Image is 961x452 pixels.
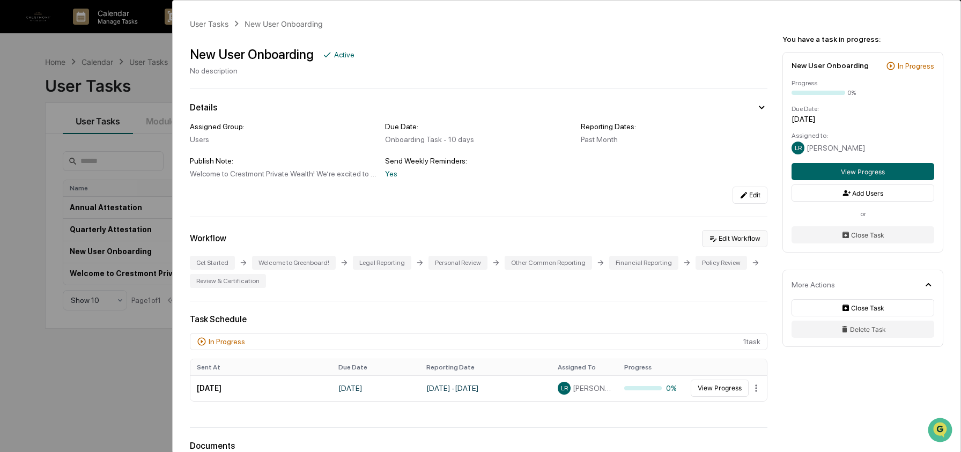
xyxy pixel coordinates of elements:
div: Active [334,50,354,59]
div: Welcome to Greenboard! [252,256,336,270]
button: View Progress [792,163,934,180]
span: [PERSON_NAME] [807,144,865,152]
div: Task Schedule [190,314,767,324]
div: Due Date: [385,122,572,131]
th: Sent At [190,359,332,375]
div: Details [190,102,217,113]
td: [DATE] - [DATE] [420,375,551,401]
button: Close Task [792,226,934,243]
div: Financial Reporting [609,256,678,270]
div: Personal Review [428,256,487,270]
th: Progress [618,359,684,375]
div: 🔎 [11,157,19,165]
th: Reporting Date [420,359,551,375]
button: Close Task [792,299,934,316]
th: Assigned To [551,359,618,375]
div: 0% [624,384,678,392]
div: Onboarding Task - 10 days [385,135,572,144]
span: Data Lookup [21,155,68,166]
div: 🗄️ [78,136,86,145]
div: Yes [385,169,572,178]
button: View Progress [691,380,749,397]
button: Edit [733,187,767,204]
div: Legal Reporting [353,256,411,270]
button: Delete Task [792,321,934,338]
div: Progress [792,79,934,87]
div: Policy Review [696,256,747,270]
div: Send Weekly Reminders: [385,157,572,165]
div: Other Common Reporting [505,256,592,270]
button: Add Users [792,184,934,202]
img: 1746055101610-c473b297-6a78-478c-a979-82029cc54cd1 [11,82,30,101]
div: Past Month [581,135,767,144]
div: Documents [190,441,767,451]
button: Edit Workflow [702,230,767,247]
td: [DATE] [332,375,420,401]
td: [DATE] [190,375,332,401]
div: Due Date: [792,105,934,113]
div: Get Started [190,256,235,270]
div: Publish Note: [190,157,376,165]
div: Reporting Dates: [581,122,767,131]
div: More Actions [792,280,835,289]
div: In Progress [898,62,934,70]
span: LR [795,144,802,152]
div: In Progress [209,337,245,346]
div: Start new chat [36,82,176,93]
a: 🗄️Attestations [73,131,137,150]
button: Start new chat [182,85,195,98]
div: New User Onboarding [190,47,314,62]
div: or [792,210,934,218]
div: We're available if you need us! [36,93,136,101]
div: 1 task [190,333,767,350]
div: Users [190,135,376,144]
a: 🖐️Preclearance [6,131,73,150]
div: [DATE] [792,115,934,123]
div: Welcome to Crestmont Private Wealth! We’re excited to have you join the team. To help get you sta... [190,169,376,178]
div: Assigned Group: [190,122,376,131]
a: 🔎Data Lookup [6,151,72,171]
div: User Tasks [190,19,228,28]
div: 🖐️ [11,136,19,145]
div: 0% [847,89,856,97]
p: How can we help? [11,23,195,40]
a: Powered byPylon [76,181,130,190]
div: Assigned to: [792,132,934,139]
th: Due Date [332,359,420,375]
div: Review & Certification [190,274,266,288]
span: Preclearance [21,135,69,146]
span: LR [561,384,568,392]
div: New User Onboarding [245,19,323,28]
span: [PERSON_NAME] [573,384,611,392]
div: New User Onboarding [792,61,869,70]
div: No description [190,66,354,75]
span: Pylon [107,182,130,190]
iframe: Open customer support [927,417,956,446]
span: Attestations [88,135,133,146]
div: Workflow [190,233,226,243]
div: You have a task in progress: [782,35,943,43]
